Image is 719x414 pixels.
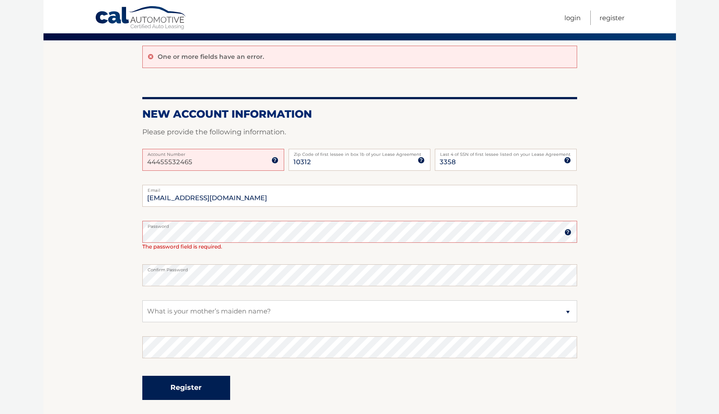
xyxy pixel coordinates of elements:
span: The password field is required. [142,243,222,250]
input: Zip Code [289,149,430,171]
a: Register [600,11,625,25]
img: tooltip.svg [564,229,571,236]
img: tooltip.svg [418,157,425,164]
a: Login [564,11,581,25]
label: Last 4 of SSN of first lessee listed on your Lease Agreement [435,149,577,156]
h2: New Account Information [142,108,577,121]
input: Email [142,185,577,207]
p: One or more fields have an error. [158,53,264,61]
p: Please provide the following information. [142,126,577,138]
label: Zip Code of first lessee in box 1b of your Lease Agreement [289,149,430,156]
button: Register [142,376,230,400]
input: SSN or EIN (last 4 digits only) [435,149,577,171]
img: tooltip.svg [271,157,278,164]
a: Cal Automotive [95,6,187,31]
label: Account Number [142,149,284,156]
input: Account Number [142,149,284,171]
label: Password [142,221,577,228]
label: Email [142,185,577,192]
img: tooltip.svg [564,157,571,164]
label: Confirm Password [142,264,577,271]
